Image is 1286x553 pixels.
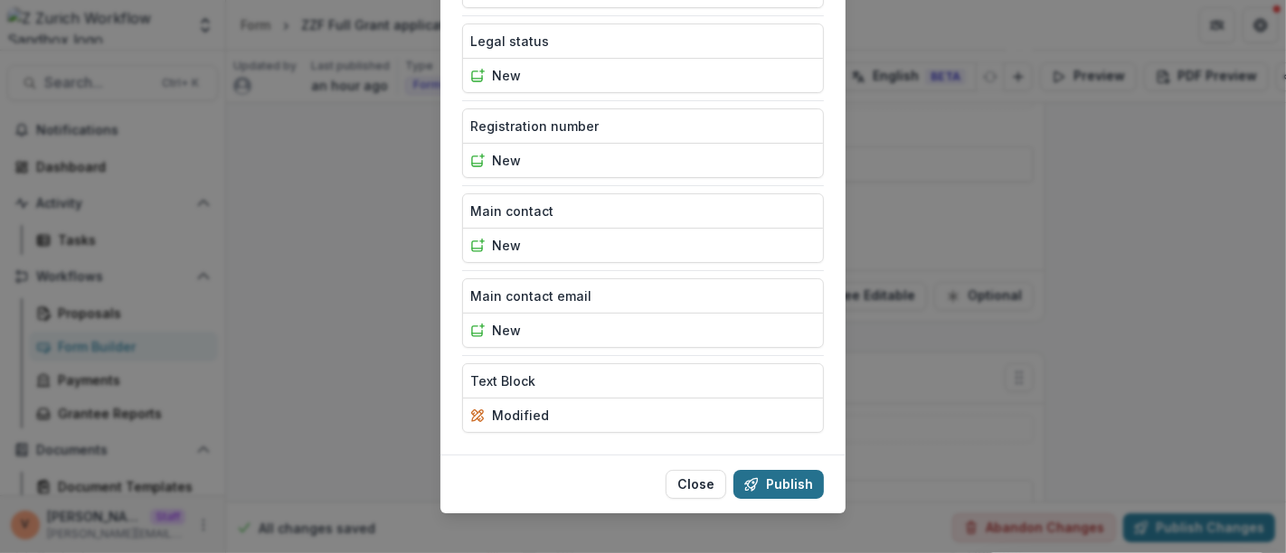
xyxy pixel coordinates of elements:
[492,236,521,255] p: new
[470,371,535,390] p: Text Block
[492,151,521,170] p: new
[470,202,553,220] p: Main contact
[470,117,599,136] p: Registration number
[666,470,726,499] button: Close
[492,66,521,85] p: new
[492,406,549,425] p: modified
[470,32,549,51] p: Legal status
[733,470,824,499] button: Publish
[492,321,521,340] p: new
[470,286,591,305] p: Main contact email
